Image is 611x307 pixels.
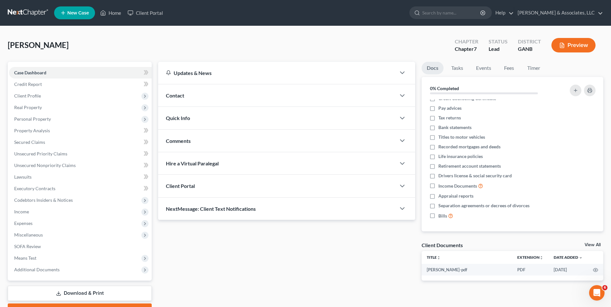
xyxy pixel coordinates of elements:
a: [PERSON_NAME] & Associates, LLC [514,7,603,19]
a: Secured Claims [9,136,152,148]
span: Unsecured Priority Claims [14,151,67,156]
a: Fees [499,62,520,74]
a: View All [585,243,601,247]
div: Client Documents [422,242,463,248]
div: Chapter [455,45,478,53]
span: Codebtors Insiders & Notices [14,197,73,203]
i: unfold_more [539,256,543,260]
span: Pay advices [438,105,462,111]
input: Search by name... [422,7,481,19]
i: unfold_more [437,256,441,260]
a: Case Dashboard [9,67,152,79]
span: Personal Property [14,116,51,122]
span: Retirement account statements [438,163,501,169]
td: [PERSON_NAME]-pdf [422,264,512,275]
span: Executory Contracts [14,186,55,191]
span: [PERSON_NAME] [8,40,69,50]
span: Client Portal [166,183,195,189]
a: Home [97,7,124,19]
span: Income Documents [438,183,477,189]
a: Help [492,7,514,19]
span: Comments [166,138,191,144]
span: Unsecured Nonpriority Claims [14,163,76,168]
a: Docs [422,62,444,74]
a: SOFA Review [9,241,152,252]
span: Income [14,209,29,214]
a: Timer [522,62,545,74]
strong: 0% Completed [430,86,459,91]
span: Titles to motor vehicles [438,134,485,140]
a: Lawsuits [9,171,152,183]
span: Life insurance policies [438,153,483,160]
span: Additional Documents [14,267,60,272]
span: NextMessage: Client Text Notifications [166,206,256,212]
a: Executory Contracts [9,183,152,194]
div: Lead [489,45,508,53]
span: Appraisal reports [438,193,473,199]
a: Download & Print [8,286,152,301]
a: Extensionunfold_more [517,255,543,260]
div: Status [489,38,508,45]
div: GANB [518,45,541,53]
iframe: Intercom live chat [589,285,605,301]
span: Separation agreements or decrees of divorces [438,202,530,209]
span: Expenses [14,220,33,226]
i: expand_more [579,256,583,260]
span: Case Dashboard [14,70,46,75]
a: Tasks [446,62,468,74]
a: Client Portal [124,7,166,19]
span: Bills [438,213,447,219]
span: Bank statements [438,124,472,131]
span: Drivers license & social security card [438,172,512,179]
span: SOFA Review [14,244,41,249]
span: Secured Claims [14,139,45,145]
span: Credit Report [14,81,42,87]
span: Miscellaneous [14,232,43,237]
span: Hire a Virtual Paralegal [166,160,219,166]
div: Updates & News [166,70,388,76]
span: Real Property [14,105,42,110]
span: Property Analysis [14,128,50,133]
span: Contact [166,92,184,98]
button: Preview [551,38,596,52]
span: 7 [474,46,477,52]
span: Means Test [14,255,36,261]
a: Property Analysis [9,125,152,136]
span: Quick Info [166,115,190,121]
td: [DATE] [549,264,588,275]
span: Client Profile [14,93,41,98]
a: Unsecured Priority Claims [9,148,152,160]
span: Recorded mortgages and deeds [438,144,501,150]
span: Tax returns [438,115,461,121]
td: PDF [512,264,549,275]
a: Credit Report [9,79,152,90]
a: Date Added expand_more [554,255,583,260]
span: New Case [67,11,89,15]
div: Chapter [455,38,478,45]
a: Events [471,62,496,74]
a: Titleunfold_more [427,255,441,260]
a: Unsecured Nonpriority Claims [9,160,152,171]
span: 6 [602,285,607,290]
div: District [518,38,541,45]
span: Lawsuits [14,174,32,180]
